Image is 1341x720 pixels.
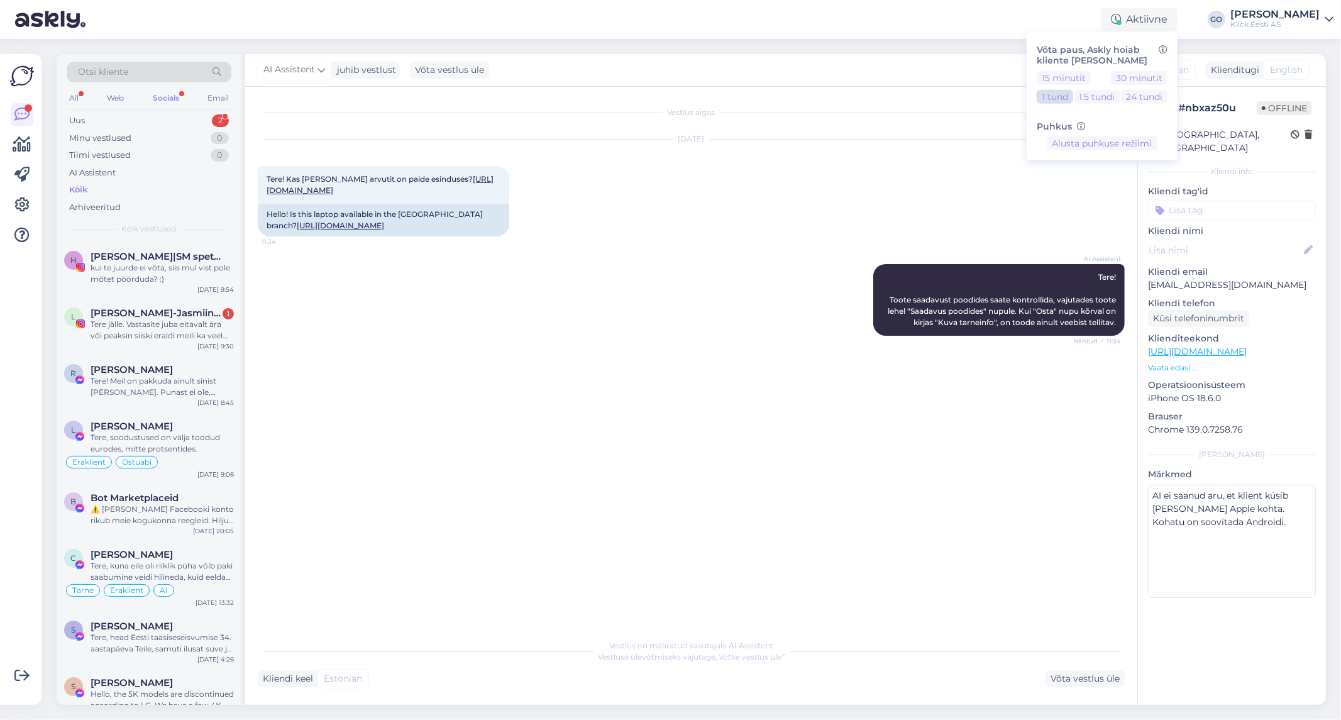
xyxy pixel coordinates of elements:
span: Otsi kliente [78,65,128,79]
div: All [67,90,81,106]
div: # nbxaz50u [1178,101,1257,116]
span: Vestlus on määratud kasutajale AI Assistent [609,641,773,650]
div: AI Assistent [69,167,116,179]
div: Aktiivne [1101,8,1178,31]
span: Cätlin Aulik [91,549,173,560]
span: R [71,368,77,378]
div: kui te juurde ei võta, siis mul vist pole mõtet pöörduda? :) [91,262,234,285]
div: Email [205,90,231,106]
div: 0 [211,132,229,145]
span: English [1270,64,1303,77]
div: juhib vestlust [332,64,396,77]
span: Estonian [324,672,362,685]
a: [URL][DOMAIN_NAME] [297,221,384,230]
p: Kliendi telefon [1148,297,1316,310]
p: iPhone OS 18.6.0 [1148,392,1316,405]
div: Hello! Is this laptop available in the [GEOGRAPHIC_DATA] branch? [258,204,509,236]
div: 2 [212,114,229,127]
p: Kliendi tag'id [1148,185,1316,198]
button: 15 minutit [1037,70,1091,84]
p: Chrome 139.0.7258.76 [1148,423,1316,436]
div: [DATE] 8:45 [197,398,234,407]
div: Tere, head Eesti taasiseseisvumise 34. aastapäeva Teile, samuti ilusat suve ja augustikuu jätku! ;) [91,632,234,655]
h6: Puhkus [1037,121,1167,131]
div: Klienditugi [1206,64,1259,77]
button: 1.5 tundi [1074,89,1120,103]
p: Operatsioonisüsteem [1148,379,1316,392]
input: Lisa nimi [1149,243,1301,257]
i: „Võtke vestlus üle” [715,652,785,662]
div: 1 [223,308,234,319]
h6: Võta paus, Askly hoiab kliente [PERSON_NAME] [1037,45,1167,66]
div: Võta vestlus üle [1046,670,1125,687]
span: Lusine Orlova [91,421,173,432]
div: ⚠️ [PERSON_NAME] Facebooki konto rikub meie kogukonna reegleid. Hiljuti on meie süsteem saanud ka... [91,504,234,526]
span: Tere! Kas [PERSON_NAME] arvutit on paide esinduses? [267,174,494,195]
div: Arhiveeritud [69,201,121,214]
button: 24 tundi [1121,89,1167,103]
span: AI Assistent [1074,254,1121,263]
div: Klick Eesti AS [1230,19,1320,30]
span: Tere! Toote saadavust poodides saate kontrollida, vajutades toote lehel "Saadavus poodides" nupul... [888,272,1118,327]
p: Vaata edasi ... [1148,362,1316,374]
div: [PERSON_NAME] [1230,9,1320,19]
div: Tere jälle. Vastasite juba eitavalt ära või peaksin siiski eraldi meili ka veel kirjutama? 😄 [91,319,234,341]
div: Tere, kuna eile oli riiklik püha võib paki saabumine veidi hilineda, kuid eeldaks saabumist tänas... [91,560,234,583]
div: GO [1208,11,1225,28]
input: Lisa tag [1148,201,1316,219]
span: S [72,682,76,691]
div: 0 [211,149,229,162]
span: Ostuabi [122,458,152,466]
a: [PERSON_NAME]Klick Eesti AS [1230,9,1333,30]
div: [DATE] 4:26 [197,655,234,664]
span: Hanna Pukk|SM spetsialist|UGC [91,251,221,262]
div: Tiimi vestlused [69,149,131,162]
div: [DATE] 9:30 [197,341,234,351]
p: Klienditeekond [1148,332,1316,345]
span: Eraklient [110,587,143,594]
span: Offline [1257,101,1312,115]
span: AI [160,587,168,594]
span: Rustam Valijev [91,364,173,375]
div: [DATE] 20:05 [193,526,234,536]
span: AI Assistent [263,63,315,77]
div: Võta vestlus üle [410,62,489,79]
span: Nähtud ✓ 11:34 [1073,336,1121,346]
button: Alusta puhkuse režiimi [1047,136,1157,150]
div: [DATE] 9:06 [197,470,234,479]
span: Tarne [72,587,94,594]
div: Tere, soodustused on välja toodud eurodes, mitte protsentides. [91,432,234,455]
div: Socials [150,90,182,106]
span: S [72,625,76,634]
span: H [70,255,77,265]
div: Vestlus algas [258,107,1125,118]
p: Brauser [1148,410,1316,423]
div: Küsi telefoninumbrit [1148,310,1249,327]
span: Lona-Jasmiin 🐺 | UGC | 📍Estonia [91,307,221,319]
div: [PERSON_NAME] [1148,449,1316,460]
img: Askly Logo [10,64,34,88]
div: Kõik [69,184,87,196]
button: 30 minutit [1111,70,1167,84]
p: [EMAIL_ADDRESS][DOMAIN_NAME] [1148,279,1316,292]
div: Hello, the 5K models are discontinued according to LG. We have a few 4K models avalaible via webo... [91,689,234,711]
div: [DATE] 9:54 [197,285,234,294]
p: Kliendi email [1148,265,1316,279]
span: B [71,497,77,506]
div: Kliendi info [1148,166,1316,177]
span: L [72,312,76,321]
span: L [72,425,76,435]
span: C [71,553,77,563]
div: Minu vestlused [69,132,131,145]
p: Märkmed [1148,468,1316,481]
span: Sigurd Kvernmoen [91,677,173,689]
span: Eraklient [72,458,106,466]
div: [GEOGRAPHIC_DATA], [GEOGRAPHIC_DATA] [1152,128,1291,155]
div: Tere! Meil on pakkuda ainult sinist [PERSON_NAME]. Punast ei ole, kahjuks. [91,375,234,398]
a: [URL][DOMAIN_NAME] [1148,346,1247,357]
div: [DATE] 13:32 [196,598,234,607]
span: 11:34 [262,237,309,246]
div: Uus [69,114,85,127]
span: Bot Marketplaceid [91,492,179,504]
span: Vestluse ülevõtmiseks vajutage [598,652,785,662]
